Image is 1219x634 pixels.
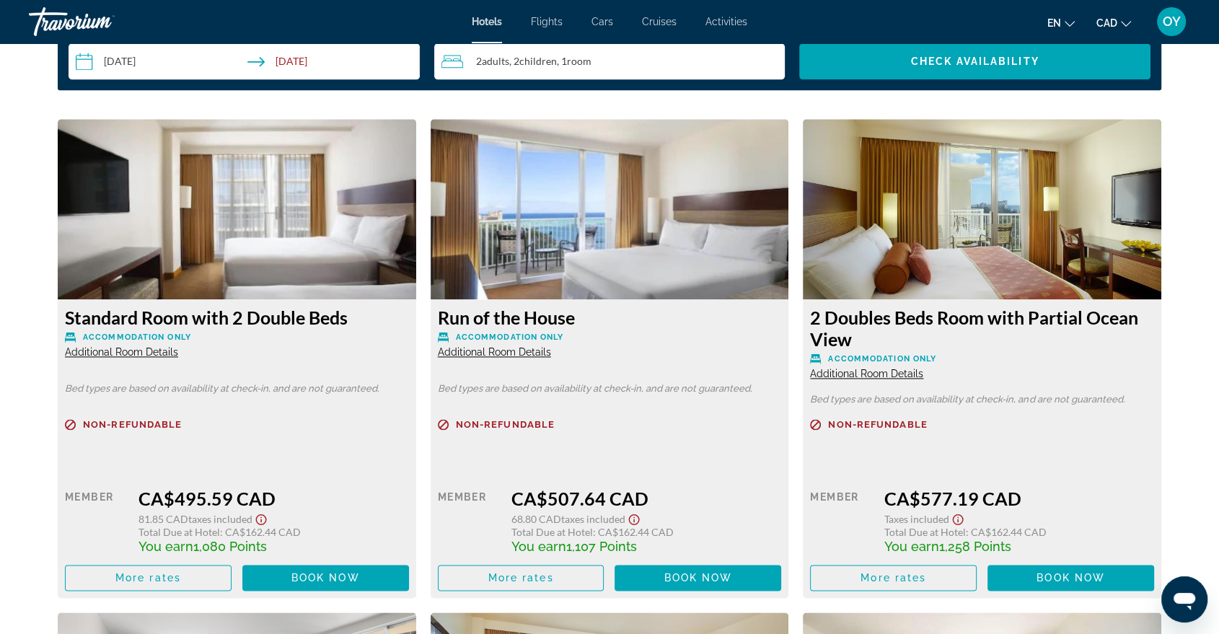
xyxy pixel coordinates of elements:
span: 1,080 Points [193,539,267,554]
button: Book now [242,565,409,591]
a: Travorium [29,3,173,40]
div: : CA$162.44 CAD [511,526,781,538]
button: Change language [1047,12,1075,33]
span: More rates [488,572,554,584]
p: Bed types are based on availability at check-in, and are not guaranteed. [65,384,409,394]
span: Total Due at Hotel [511,526,593,538]
span: You earn [138,539,193,554]
span: Book now [1037,572,1105,584]
span: Children [519,55,557,67]
span: Additional Room Details [438,346,551,358]
button: Book now [987,565,1154,591]
span: Non-refundable [83,420,182,429]
div: Member [810,488,873,554]
span: 1,107 Points [566,539,637,554]
span: Total Due at Hotel [138,526,220,538]
img: e88fdd7a-af21-434d-b44b-510fb506e55a.jpeg [58,119,416,299]
span: , 1 [557,56,591,67]
button: More rates [810,565,977,591]
span: OY [1163,14,1181,29]
div: Member [438,488,501,554]
img: c884b034-e647-4611-a785-a16a1bfde036.jpeg [803,119,1161,299]
button: Show Taxes and Fees disclaimer [625,509,643,526]
span: , 2 [509,56,557,67]
div: Member [65,488,128,554]
a: Hotels [472,16,502,27]
span: Accommodation Only [83,333,191,342]
span: You earn [511,539,566,554]
div: CA$495.59 CAD [138,488,408,509]
span: Accommodation Only [456,333,564,342]
button: User Menu [1153,6,1190,37]
div: Search widget [69,43,1150,79]
span: More rates [115,572,181,584]
span: Taxes included [561,513,625,525]
span: 1,258 Points [939,539,1011,554]
span: Check Availability [911,56,1039,67]
button: Travelers: 2 adults, 2 children [434,43,785,79]
span: Additional Room Details [65,346,178,358]
span: Accommodation Only [828,354,936,364]
p: Bed types are based on availability at check-in, and are not guaranteed. [438,384,782,394]
span: Non-refundable [828,420,927,429]
span: 68.80 CAD [511,513,561,525]
div: : CA$162.44 CAD [884,526,1154,538]
a: Activities [705,16,747,27]
span: Taxes included [188,513,252,525]
iframe: Button to launch messaging window [1161,576,1207,622]
span: Taxes included [884,513,949,525]
button: Check-in date: Nov 16, 2025 Check-out date: Nov 18, 2025 [69,43,420,79]
span: More rates [861,572,926,584]
span: You earn [884,539,939,554]
span: Book now [664,572,732,584]
div: CA$577.19 CAD [884,488,1154,509]
button: Show Taxes and Fees disclaimer [949,509,967,526]
span: en [1047,17,1061,29]
h3: Standard Room with 2 Double Beds [65,307,409,328]
span: Additional Room Details [810,368,923,379]
h3: Run of the House [438,307,782,328]
span: Non-refundable [456,420,555,429]
span: 2 [476,56,509,67]
a: Cruises [642,16,677,27]
span: 81.85 CAD [138,513,188,525]
span: CAD [1096,17,1117,29]
span: Total Due at Hotel [884,526,966,538]
button: Change currency [1096,12,1131,33]
img: 12389be1-9534-4d1f-9a0a-c76a5a389bf4.jpeg [431,119,789,299]
span: Book now [291,572,360,584]
h3: 2 Doubles Beds Room with Partial Ocean View [810,307,1154,350]
span: Adults [482,55,509,67]
div: CA$507.64 CAD [511,488,781,509]
a: Cars [591,16,613,27]
a: Flights [531,16,563,27]
div: : CA$162.44 CAD [138,526,408,538]
span: Room [567,55,591,67]
button: Check Availability [799,43,1150,79]
button: More rates [65,565,232,591]
button: More rates [438,565,604,591]
button: Show Taxes and Fees disclaimer [252,509,270,526]
button: Book now [615,565,781,591]
p: Bed types are based on availability at check-in, and are not guaranteed. [810,395,1154,405]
